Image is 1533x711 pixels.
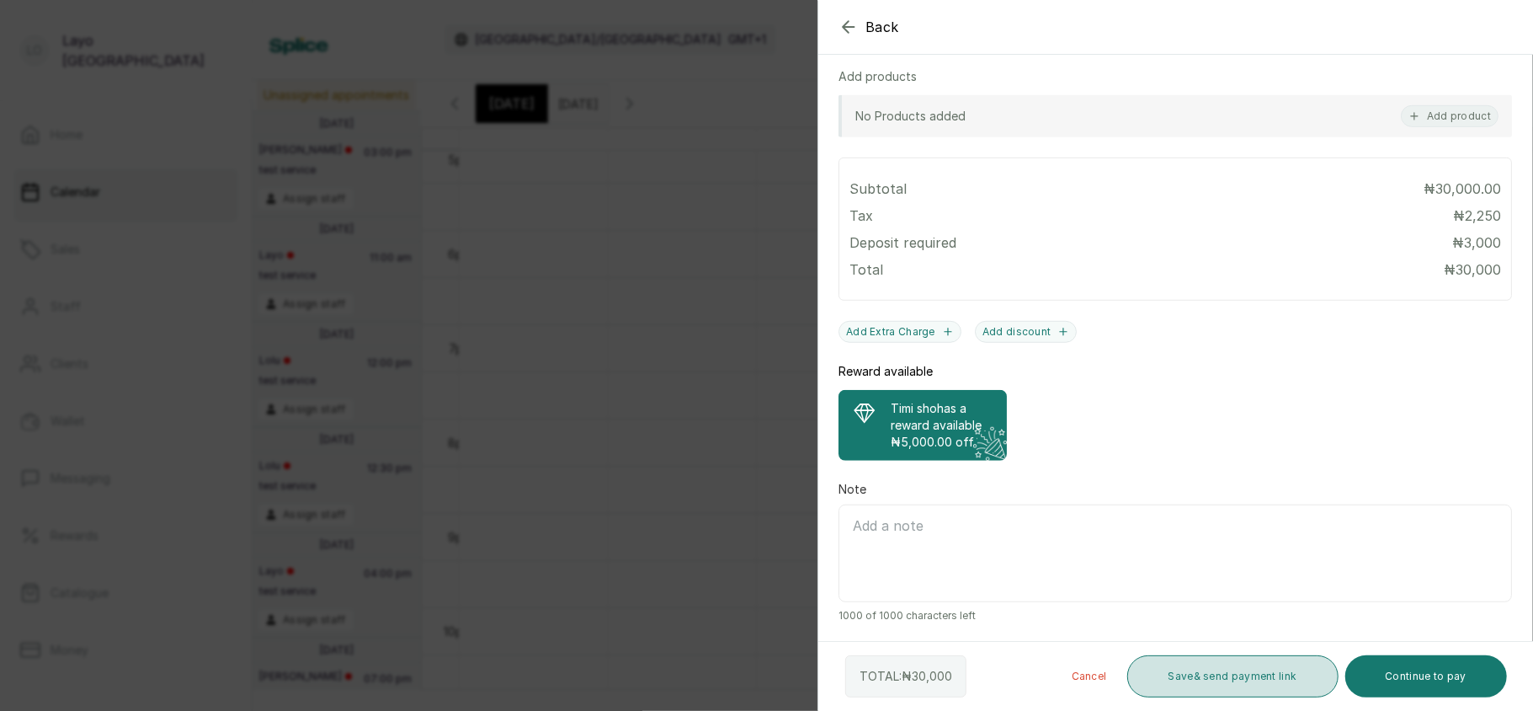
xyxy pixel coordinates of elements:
button: Back [838,17,899,37]
p: Reward available [838,363,933,380]
p: ₦ [1452,233,1501,253]
p: ₦30,000.00 [1424,179,1501,199]
p: Deposit required [849,233,956,253]
p: Total [849,259,883,280]
label: Note [838,481,866,498]
p: Timi sho has a reward available [891,400,993,434]
button: Add product [1401,105,1498,127]
span: 1000 of 1000 characters left [838,609,1512,623]
p: No Products added [855,108,966,125]
button: Add Extra Charge [838,321,961,343]
p: ₦ [1444,259,1501,280]
button: Cancel [1058,655,1120,698]
button: Add discount [975,321,1078,343]
span: 3,000 [1464,234,1501,251]
p: Tax [849,206,873,226]
button: Save& send payment link [1127,655,1339,698]
span: 30,000 [912,669,952,683]
p: ₦ [1453,206,1501,226]
p: Add products [838,68,917,85]
p: ₦5,000.00 off [891,434,993,451]
span: Back [865,17,899,37]
p: TOTAL: ₦ [860,668,952,685]
p: Subtotal [849,179,907,199]
button: Continue to pay [1345,655,1508,698]
span: 2,250 [1465,207,1501,224]
span: 30,000 [1456,261,1501,278]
